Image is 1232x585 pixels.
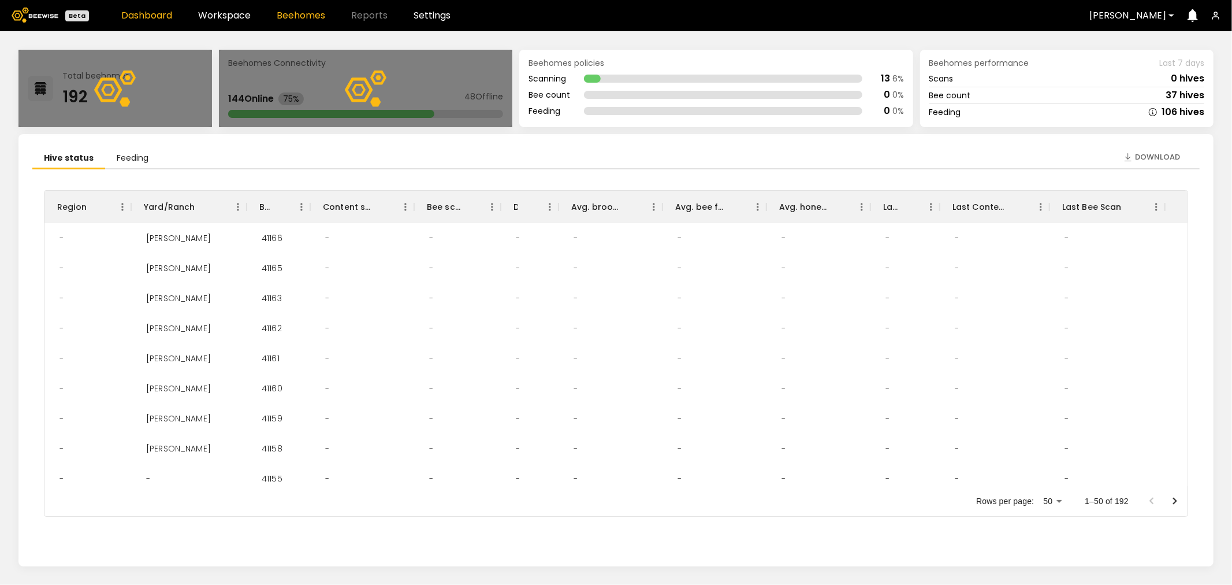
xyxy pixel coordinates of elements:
div: - [668,253,691,283]
div: Feeding [929,108,961,116]
div: - [316,223,338,253]
button: Download [1118,148,1186,166]
button: Sort [1122,199,1138,215]
div: 6 % [892,75,904,83]
button: Sort [1009,199,1025,215]
div: - [772,313,795,343]
div: 37 hives [1166,91,1204,100]
button: Menu [1032,198,1049,216]
div: Region [44,191,131,223]
div: - [507,313,529,343]
div: 106 hives [1162,108,1204,117]
div: 41155 [252,464,292,494]
div: Content scan hives [323,191,374,223]
div: 41165 [252,253,292,283]
div: 13 [881,74,890,83]
button: Sort [270,199,286,215]
div: - [564,464,587,494]
div: - [507,403,529,434]
div: - [1055,343,1078,373]
div: - [946,373,968,403]
div: Scans [929,75,954,83]
button: Menu [541,198,559,216]
div: - [772,253,795,283]
div: - [316,313,338,343]
img: Beewise logo [12,8,58,23]
div: - [876,283,899,313]
div: - [946,313,968,343]
div: - [316,253,338,283]
div: - [507,434,529,464]
div: BH ID [247,191,310,223]
div: Avg. brood frames [571,191,622,223]
li: Feeding [105,148,160,169]
div: - [507,343,529,373]
div: - [420,464,442,494]
button: Go to next page [1163,490,1186,513]
button: Menu [483,198,501,216]
span: Last 7 days [1159,59,1204,67]
button: Sort [518,199,534,215]
div: - [50,223,73,253]
div: Beta [65,10,89,21]
a: Beehomes [277,11,325,20]
div: Region [57,191,87,223]
p: 1–50 of 192 [1085,495,1129,507]
div: Bee scan hives [427,191,460,223]
div: Feeding [528,107,570,115]
div: Larvae [870,191,940,223]
button: Menu [293,198,310,216]
div: - [668,464,691,494]
button: Sort [830,199,846,215]
div: Thomsen [137,434,220,464]
div: 41161 [252,343,289,373]
div: - [668,403,691,434]
div: 41166 [252,223,292,253]
button: Sort [195,199,211,215]
div: - [50,313,73,343]
div: Thomsen [137,373,220,403]
div: - [420,223,442,253]
div: 0 hives [1171,74,1204,83]
button: Menu [114,198,131,216]
button: Sort [726,199,742,215]
span: Reports [351,11,388,20]
div: - [420,403,442,434]
div: BH ID [259,191,270,223]
div: Thomsen [137,313,220,343]
div: - [668,373,691,403]
div: - [772,373,795,403]
div: Last Content Scan [952,191,1009,223]
div: Avg. honey frames [766,191,870,223]
div: - [507,253,529,283]
div: Avg. bee frames [662,191,766,223]
button: Menu [229,198,247,216]
a: Workspace [198,11,251,20]
button: Sort [622,199,638,215]
div: - [316,403,338,434]
div: - [1055,313,1078,343]
div: - [1055,434,1078,464]
button: Menu [749,198,766,216]
div: - [772,283,795,313]
div: Avg. honey frames [779,191,830,223]
div: - [876,373,899,403]
p: Rows per page: [976,495,1034,507]
div: - [668,434,691,464]
div: - [420,253,442,283]
div: - [50,343,73,373]
div: Bee scan hives [414,191,501,223]
div: - [507,283,529,313]
div: - [772,343,795,373]
div: - [1055,464,1078,494]
button: Menu [1148,198,1165,216]
span: Beehomes performance [929,59,1029,67]
div: - [876,253,899,283]
div: - [50,403,73,434]
div: - [876,223,899,253]
div: - [316,283,338,313]
div: Thomsen [137,343,220,373]
div: - [668,283,691,313]
div: Last Bee Scan [1062,191,1122,223]
div: 0 % [892,91,904,99]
